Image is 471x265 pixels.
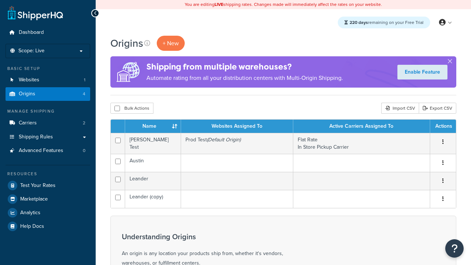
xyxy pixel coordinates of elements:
[6,179,90,192] a: Test Your Rates
[125,154,181,172] td: Austin
[20,223,44,230] span: Help Docs
[18,48,45,54] span: Scope: Live
[125,133,181,154] td: [PERSON_NAME] Test
[6,116,90,130] li: Carriers
[6,171,90,177] div: Resources
[8,6,63,20] a: ShipperHQ Home
[110,36,143,50] h1: Origins
[445,239,464,258] button: Open Resource Center
[19,91,35,97] span: Origins
[125,172,181,190] td: Leander
[6,144,90,158] a: Advanced Features 0
[125,120,181,133] th: Name : activate to sort column ascending
[110,56,146,88] img: ad-origins-multi-dfa493678c5a35abed25fd24b4b8a3fa3505936ce257c16c00bdefe2f3200be3.png
[83,120,85,126] span: 2
[6,87,90,101] li: Origins
[83,91,85,97] span: 4
[163,39,179,47] span: + New
[6,108,90,114] div: Manage Shipping
[19,29,44,36] span: Dashboard
[146,61,343,73] h4: Shipping from multiple warehouses?
[6,192,90,206] a: Marketplace
[84,77,85,83] span: 1
[215,1,223,8] b: LIVE
[430,120,456,133] th: Actions
[19,148,63,154] span: Advanced Features
[6,116,90,130] a: Carriers 2
[110,103,153,114] button: Bulk Actions
[181,133,293,154] td: Prod Test
[20,210,40,216] span: Analytics
[6,144,90,158] li: Advanced Features
[6,73,90,87] a: Websites 1
[20,183,56,189] span: Test Your Rates
[6,220,90,233] a: Help Docs
[19,120,37,126] span: Carriers
[6,130,90,144] a: Shipping Rules
[293,133,430,154] td: Flat Rate In Store Pickup Carrier
[19,77,39,83] span: Websites
[207,136,241,144] i: (Default Origin)
[6,206,90,219] a: Analytics
[397,65,447,79] a: Enable Feature
[157,36,185,51] a: + New
[122,233,306,241] h3: Understanding Origins
[19,134,53,140] span: Shipping Rules
[146,73,343,83] p: Automate rating from all your distribution centers with Multi-Origin Shipping.
[6,26,90,39] a: Dashboard
[6,66,90,72] div: Basic Setup
[338,17,430,28] div: remaining on your Free Trial
[381,103,419,114] div: Import CSV
[6,73,90,87] li: Websites
[20,196,48,202] span: Marketplace
[125,190,181,208] td: Leander (copy)
[419,103,456,114] a: Export CSV
[181,120,293,133] th: Websites Assigned To
[350,19,368,26] strong: 220 days
[6,87,90,101] a: Origins 4
[83,148,85,154] span: 0
[293,120,430,133] th: Active Carriers Assigned To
